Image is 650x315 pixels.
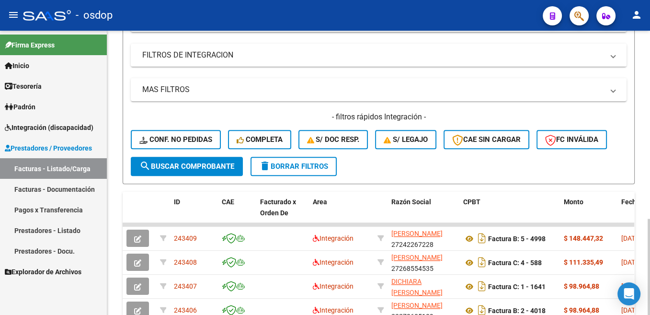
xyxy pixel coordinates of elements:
[391,198,431,206] span: Razón Social
[260,198,296,217] span: Facturado x Orden De
[560,192,617,234] datatable-header-cell: Monto
[313,258,354,266] span: Integración
[313,198,327,206] span: Area
[174,198,180,206] span: ID
[222,198,234,206] span: CAE
[391,276,456,296] div: 27307710760
[564,306,599,314] strong: $ 98.964,88
[5,143,92,153] span: Prestadores / Proveedores
[76,5,113,26] span: - osdop
[536,130,607,149] button: FC Inválida
[631,9,642,21] mat-icon: person
[139,160,151,172] mat-icon: search
[131,78,627,101] mat-expansion-panel-header: MAS FILTROS
[139,162,234,171] span: Buscar Comprobante
[621,234,641,242] span: [DATE]
[459,192,560,234] datatable-header-cell: CPBT
[564,282,599,290] strong: $ 98.964,88
[142,84,604,95] mat-panel-title: MAS FILTROS
[388,192,459,234] datatable-header-cell: Razón Social
[564,234,603,242] strong: $ 148.447,32
[259,160,271,172] mat-icon: delete
[452,135,521,144] span: CAE SIN CARGAR
[617,282,640,305] div: Open Intercom Messenger
[564,258,603,266] strong: $ 111.335,49
[174,234,197,242] span: 243409
[228,130,291,149] button: Completa
[309,192,374,234] datatable-header-cell: Area
[5,122,93,133] span: Integración (discapacidad)
[256,192,309,234] datatable-header-cell: Facturado x Orden De
[375,130,436,149] button: S/ legajo
[170,192,218,234] datatable-header-cell: ID
[476,279,488,294] i: Descargar documento
[476,231,488,246] i: Descargar documento
[307,135,360,144] span: S/ Doc Resp.
[5,40,55,50] span: Firma Express
[174,282,197,290] span: 243407
[391,302,443,309] span: [PERSON_NAME]
[488,259,542,267] strong: Factura C: 4 - 588
[313,234,354,242] span: Integración
[8,9,19,21] mat-icon: menu
[131,157,243,176] button: Buscar Comprobante
[444,130,529,149] button: CAE SIN CARGAR
[259,162,328,171] span: Borrar Filtros
[463,198,480,206] span: CPBT
[131,112,627,122] h4: - filtros rápidos Integración -
[313,306,354,314] span: Integración
[391,252,456,272] div: 27268554535
[488,283,546,291] strong: Factura C: 1 - 1641
[313,282,354,290] span: Integración
[488,307,546,315] strong: Factura B: 2 - 4018
[251,157,337,176] button: Borrar Filtros
[131,44,627,67] mat-expansion-panel-header: FILTROS DE INTEGRACION
[5,102,35,112] span: Padrón
[5,60,29,71] span: Inicio
[621,258,641,266] span: [DATE]
[564,198,583,206] span: Monto
[5,81,42,92] span: Tesorería
[5,267,81,277] span: Explorador de Archivos
[174,306,197,314] span: 243406
[142,50,604,60] mat-panel-title: FILTROS DE INTEGRACION
[391,278,443,296] span: DICHIARA [PERSON_NAME]
[476,255,488,270] i: Descargar documento
[131,130,221,149] button: Conf. no pedidas
[139,135,212,144] span: Conf. no pedidas
[391,254,443,261] span: [PERSON_NAME]
[298,130,368,149] button: S/ Doc Resp.
[174,258,197,266] span: 243408
[218,192,256,234] datatable-header-cell: CAE
[488,235,546,243] strong: Factura B: 5 - 4998
[237,135,283,144] span: Completa
[391,228,456,248] div: 27242267228
[545,135,598,144] span: FC Inválida
[384,135,428,144] span: S/ legajo
[391,230,443,237] span: [PERSON_NAME]
[621,306,641,314] span: [DATE]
